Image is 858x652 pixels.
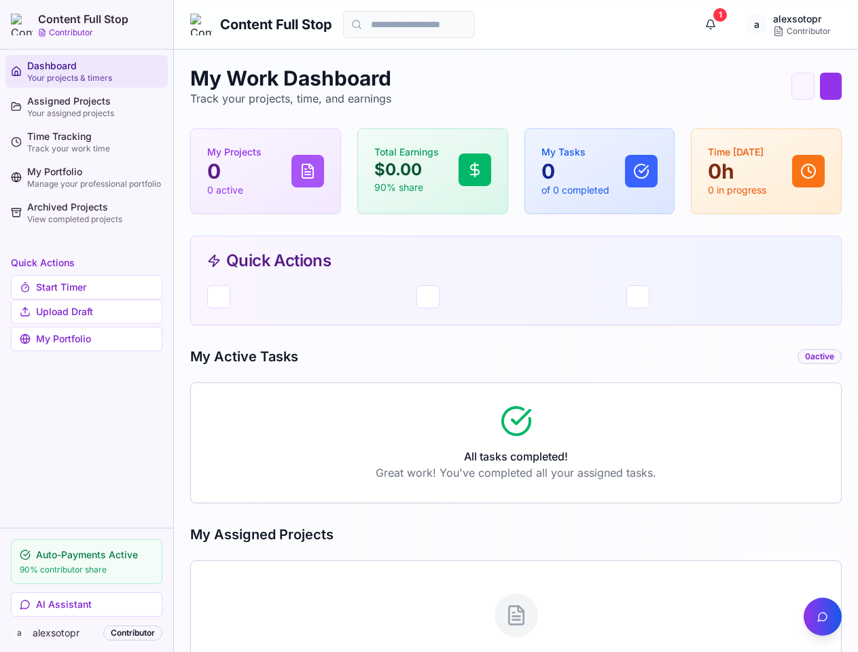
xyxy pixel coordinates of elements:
[213,448,819,465] h3: All tasks completed!
[374,181,439,194] p: 90% share
[541,159,609,183] p: 0
[11,592,162,617] button: AI Assistant
[103,626,162,640] div: Contributor
[27,143,162,154] div: Track your work time
[11,256,162,270] h3: Quick Actions
[5,196,168,229] a: Archived ProjectsView completed projects
[798,349,842,364] div: 0 active
[190,525,842,544] h2: My Assigned Projects
[27,200,162,214] div: Archived Projects
[27,59,162,73] div: Dashboard
[27,108,162,119] div: Your assigned projects
[11,306,162,320] a: Upload Draft
[5,55,168,88] a: DashboardYour projects & timers
[190,14,212,35] img: Content Full Stop Logo
[11,282,162,295] a: Start Timer
[735,11,842,38] button: aalexsotopr Contributor
[791,73,815,100] svg: Quick Timer
[11,300,162,324] button: Upload Draft
[5,126,168,158] a: Time TrackingTrack your work time
[746,14,768,35] span: a
[190,66,391,90] h1: My Work Dashboard
[207,253,825,269] div: Quick Actions
[11,625,27,641] span: a
[773,26,831,37] div: Contributor
[207,183,262,197] p: 0 active
[49,27,93,38] p: Contributor
[5,161,168,194] a: My PortfolioManage your professional portfolio
[38,11,128,27] h2: Content Full Stop
[697,11,724,38] button: 1
[11,275,162,300] button: Start Timer
[27,214,162,225] div: View completed projects
[374,145,439,159] p: Total Earnings
[708,145,766,159] p: Time [DATE]
[11,327,162,351] a: My Portfolio
[773,12,831,26] div: alexsotopr
[27,179,162,189] div: Manage your professional portfolio
[213,465,819,481] p: Great work! You've completed all your assigned tasks.
[33,626,98,640] span: alexsotopr
[713,8,727,22] div: 1
[20,564,154,575] p: 90% contributor share
[207,145,262,159] p: My Projects
[207,159,262,183] p: 0
[820,73,842,100] svg: Upload Draft
[220,15,332,34] h1: Content Full Stop
[27,130,162,143] div: Time Tracking
[190,90,391,107] p: Track your projects, time, and earnings
[27,94,162,108] div: Assigned Projects
[5,90,168,123] a: Assigned ProjectsYour assigned projects
[708,183,766,197] p: 0 in progress
[27,73,162,84] div: Your projects & timers
[374,159,439,181] p: $0.00
[190,347,298,366] h2: My Active Tasks
[541,183,609,197] p: of 0 completed
[541,145,609,159] p: My Tasks
[36,548,138,562] span: Auto-Payments Active
[11,14,33,35] img: Content Full Stop Logo
[27,165,162,179] div: My Portfolio
[708,159,766,183] p: 0h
